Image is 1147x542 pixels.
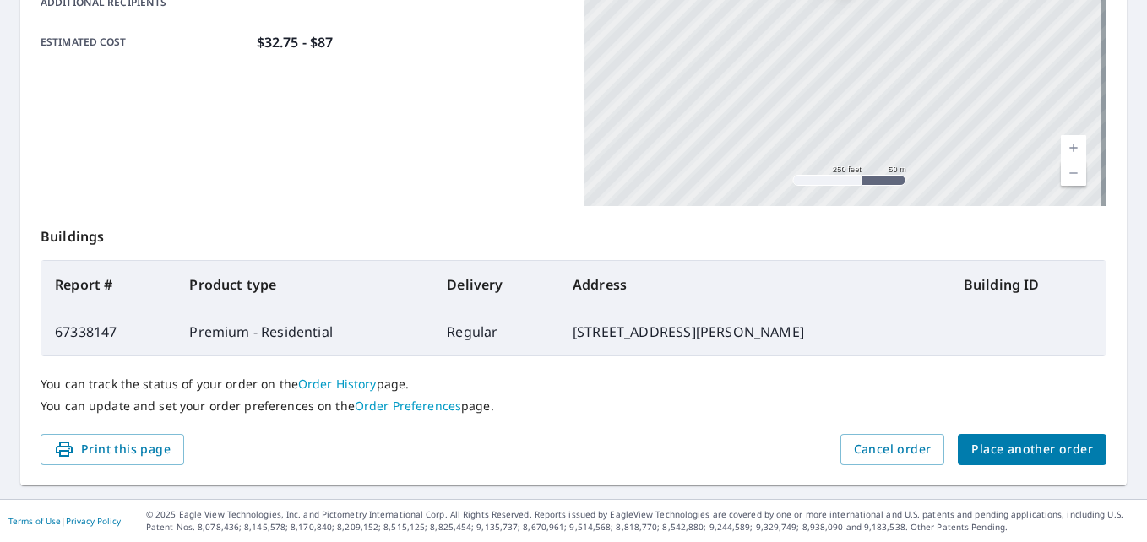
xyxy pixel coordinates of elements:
[146,508,1139,534] p: © 2025 Eagle View Technologies, Inc. and Pictometry International Corp. All Rights Reserved. Repo...
[41,32,250,52] p: Estimated cost
[176,261,433,308] th: Product type
[840,434,945,465] button: Cancel order
[950,261,1106,308] th: Building ID
[41,261,176,308] th: Report #
[1061,135,1086,160] a: Current Level 17, Zoom In
[41,308,176,355] td: 67338147
[1061,160,1086,186] a: Current Level 17, Zoom Out
[41,377,1106,392] p: You can track the status of your order on the page.
[41,434,184,465] button: Print this page
[433,308,559,355] td: Regular
[559,308,950,355] td: [STREET_ADDRESS][PERSON_NAME]
[298,376,377,392] a: Order History
[854,439,932,460] span: Cancel order
[257,32,334,52] p: $32.75 - $87
[54,439,171,460] span: Print this page
[355,398,461,414] a: Order Preferences
[958,434,1106,465] button: Place another order
[41,206,1106,260] p: Buildings
[971,439,1093,460] span: Place another order
[41,398,1106,414] p: You can update and set your order preferences on the page.
[433,261,559,308] th: Delivery
[66,515,121,527] a: Privacy Policy
[176,308,433,355] td: Premium - Residential
[8,515,61,527] a: Terms of Use
[8,516,121,526] p: |
[559,261,950,308] th: Address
